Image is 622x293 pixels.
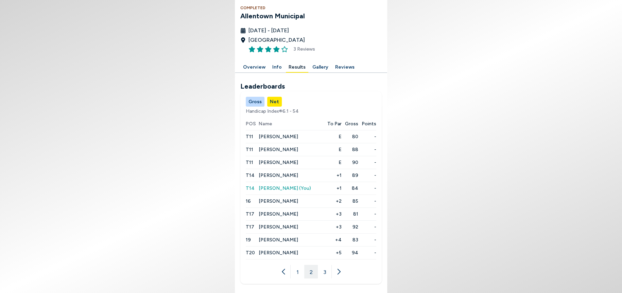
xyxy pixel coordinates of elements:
[358,133,376,140] span: -
[248,26,289,35] span: [DATE] - [DATE]
[358,172,376,179] span: -
[246,185,255,191] span: T14
[358,236,376,243] span: -
[324,236,341,243] span: +4
[240,81,382,91] h2: Leaderboards
[246,147,253,152] span: T11
[248,36,305,44] span: [GEOGRAPHIC_DATA]
[342,249,358,256] span: 94
[324,133,341,140] span: E
[324,172,341,179] span: +1
[258,224,298,230] span: [PERSON_NAME]
[358,249,376,256] span: -
[342,223,358,231] span: 92
[358,223,376,231] span: -
[318,265,331,278] button: 3
[257,46,263,53] button: Rate this item 2 stars
[246,237,251,243] span: 19
[258,250,298,256] span: [PERSON_NAME]
[358,210,376,218] span: -
[327,120,342,127] span: To Par
[240,5,382,11] h4: Completed
[240,11,382,21] h3: Allentown Municipal
[273,46,280,53] button: Rate this item 4 stars
[246,108,376,115] span: Handicap Index® 6.1 - 54
[246,172,255,178] span: T14
[324,198,341,205] span: +2
[240,62,268,73] button: Overview
[258,172,298,178] span: [PERSON_NAME]
[246,120,258,127] span: POS
[258,185,311,191] span: [PERSON_NAME] (You)
[258,120,324,127] span: Name
[342,146,358,153] span: 88
[324,146,341,153] span: E
[258,211,298,217] span: [PERSON_NAME]
[291,265,304,278] button: 1
[258,198,298,204] span: [PERSON_NAME]
[286,62,308,73] button: Results
[293,45,315,53] span: 3 Reviews
[332,62,357,73] button: Reviews
[246,250,255,256] span: T20
[258,134,298,140] span: [PERSON_NAME]
[310,62,331,73] button: Gallery
[358,198,376,205] span: -
[342,159,358,166] span: 90
[265,46,272,53] button: Rate this item 3 stars
[258,160,298,165] span: [PERSON_NAME]
[342,236,358,243] span: 83
[281,46,288,53] button: Rate this item 5 stars
[304,265,318,278] button: 2
[248,46,255,53] button: Rate this item 1 stars
[324,185,341,192] span: +1
[362,120,376,127] span: Points
[324,210,341,218] span: +3
[342,133,358,140] span: 80
[324,159,341,166] span: E
[267,97,282,107] button: Net
[358,159,376,166] span: -
[246,198,251,204] span: 16
[246,97,264,107] button: Gross
[324,223,341,231] span: +3
[342,198,358,205] span: 85
[246,211,254,217] span: T17
[258,237,298,243] span: [PERSON_NAME]
[246,160,253,165] span: T11
[246,134,253,140] span: T11
[246,224,254,230] span: T17
[240,97,382,107] div: Manage your account
[324,249,341,256] span: +5
[342,185,358,192] span: 84
[342,210,358,218] span: 81
[358,185,376,192] span: -
[358,146,376,153] span: -
[345,120,358,127] span: Gross
[342,172,358,179] span: 89
[235,62,387,73] div: Manage your account
[258,147,298,152] span: [PERSON_NAME]
[270,62,284,73] button: Info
